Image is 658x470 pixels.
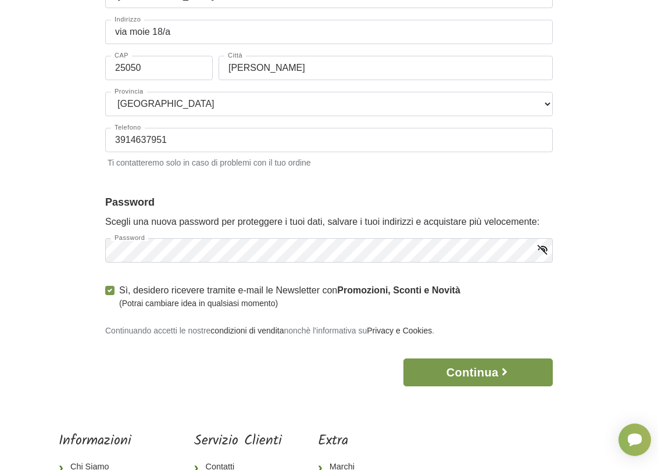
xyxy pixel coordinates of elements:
label: Telefono [111,124,145,131]
h5: Extra [318,433,395,450]
h5: Servizio Clienti [194,433,282,450]
label: Provincia [111,88,147,95]
label: Password [111,235,148,241]
label: Città [224,52,246,59]
small: (Potrai cambiare idea in qualsiasi momento) [119,297,460,310]
strong: Promozioni, Sconti e Novità [337,285,460,295]
label: CAP [111,52,132,59]
a: condizioni di vendita [210,326,284,335]
a: Privacy e Cookies [367,326,432,335]
h5: Informazioni [59,433,158,450]
legend: Password [105,195,553,210]
p: Scegli una nuova password per proteggere i tuoi dati, salvare i tuoi indirizzi e acquistare più v... [105,215,553,229]
label: Sì, desidero ricevere tramite e-mail le Newsletter con [119,284,460,310]
input: Città [219,56,553,80]
small: Ti contatteremo solo in caso di problemi con il tuo ordine [105,155,553,169]
input: Indirizzo [105,20,553,44]
input: Telefono [105,128,553,152]
small: Continuando accetti le nostre nonchè l'informativa su . [105,326,434,335]
input: CAP [105,56,213,80]
label: Indirizzo [111,16,144,23]
iframe: Smartsupp widget button [618,424,651,456]
button: Continua [403,358,553,386]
